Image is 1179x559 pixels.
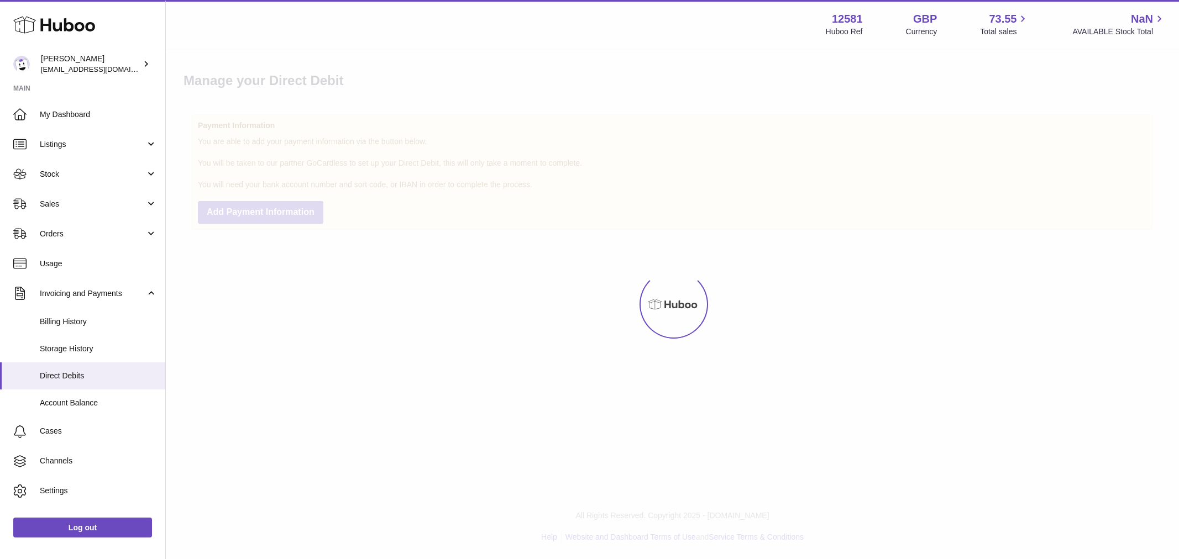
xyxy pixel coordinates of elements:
[1072,12,1166,37] a: NaN AVAILABLE Stock Total
[41,65,163,73] span: [EMAIL_ADDRESS][DOMAIN_NAME]
[913,12,937,27] strong: GBP
[980,12,1029,37] a: 73.55 Total sales
[40,426,157,436] span: Cases
[40,109,157,120] span: My Dashboard
[832,12,863,27] strong: 12581
[40,229,145,239] span: Orders
[41,54,140,75] div: [PERSON_NAME]
[40,317,157,327] span: Billing History
[980,27,1029,37] span: Total sales
[40,199,145,209] span: Sales
[826,27,863,37] div: Huboo Ref
[906,27,937,37] div: Currency
[13,518,152,537] a: Log out
[40,169,145,180] span: Stock
[40,456,157,466] span: Channels
[13,56,30,72] img: internalAdmin-12581@internal.huboo.com
[1131,12,1153,27] span: NaN
[40,139,145,150] span: Listings
[40,288,145,299] span: Invoicing and Payments
[1072,27,1166,37] span: AVAILABLE Stock Total
[40,398,157,408] span: Account Balance
[40,344,157,354] span: Storage History
[40,259,157,269] span: Usage
[40,371,157,381] span: Direct Debits
[40,486,157,496] span: Settings
[989,12,1016,27] span: 73.55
